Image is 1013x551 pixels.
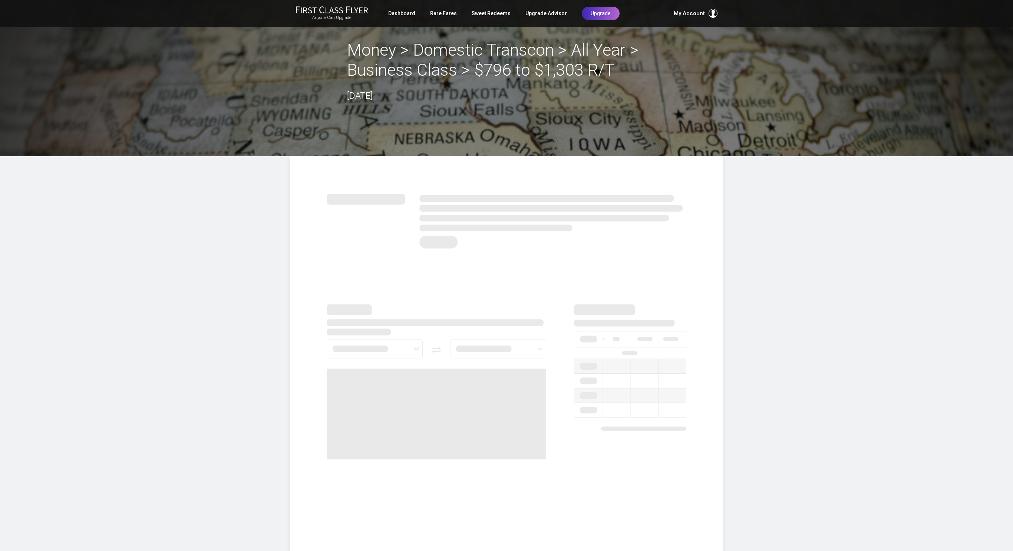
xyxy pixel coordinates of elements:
[674,9,705,18] span: My Account
[327,304,546,478] img: routes.svg
[430,7,457,20] a: Rare Fares
[574,304,686,433] img: availability.svg
[327,186,686,253] img: summary.svg
[347,90,373,101] time: [DATE]
[525,7,567,20] a: Upgrade Advisor
[472,7,511,20] a: Sweet Redeems
[674,9,717,18] button: My Account
[582,7,620,20] a: Upgrade
[296,6,368,21] a: First Class FlyerAnyone Can Upgrade
[388,7,415,20] a: Dashboard
[296,6,368,14] img: First Class Flyer
[296,15,368,20] small: Anyone Can Upgrade
[347,40,666,80] h2: Money > Domestic Transcon > All Year > Business Class > $796 to $1,303 R/T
